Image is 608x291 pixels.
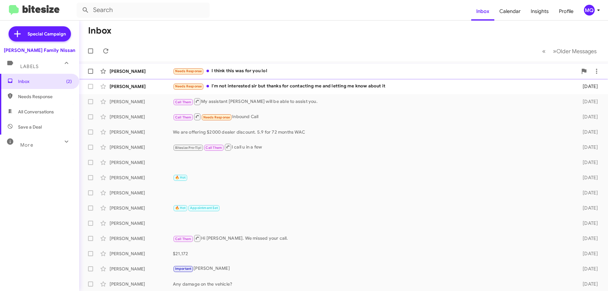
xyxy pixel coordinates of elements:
[18,78,72,85] span: Inbox
[573,98,603,105] div: [DATE]
[175,267,192,271] span: Important
[554,2,579,21] a: Profile
[573,129,603,135] div: [DATE]
[9,26,71,41] a: Special Campaign
[110,281,173,287] div: [PERSON_NAME]
[175,237,192,241] span: Call Them
[573,159,603,166] div: [DATE]
[573,220,603,226] div: [DATE]
[573,190,603,196] div: [DATE]
[549,45,600,58] button: Next
[538,45,549,58] button: Previous
[110,98,173,105] div: [PERSON_NAME]
[110,266,173,272] div: [PERSON_NAME]
[110,190,173,196] div: [PERSON_NAME]
[526,2,554,21] a: Insights
[173,281,573,287] div: Any damage on the vehicle?
[206,146,222,150] span: Call Them
[110,205,173,211] div: [PERSON_NAME]
[77,3,210,18] input: Search
[173,234,573,242] div: Hi [PERSON_NAME]. We missed your call.
[573,281,603,287] div: [DATE]
[573,205,603,211] div: [DATE]
[28,31,66,37] span: Special Campaign
[66,78,72,85] span: (2)
[542,47,546,55] span: «
[110,114,173,120] div: [PERSON_NAME]
[579,5,601,16] button: MQ
[110,220,173,226] div: [PERSON_NAME]
[173,265,573,272] div: [PERSON_NAME]
[573,83,603,90] div: [DATE]
[18,93,72,100] span: Needs Response
[494,2,526,21] a: Calendar
[110,174,173,181] div: [PERSON_NAME]
[573,114,603,120] div: [DATE]
[584,5,595,16] div: MQ
[175,84,202,88] span: Needs Response
[175,206,186,210] span: 🔥 Hot
[175,175,186,180] span: 🔥 Hot
[18,109,54,115] span: All Conversations
[110,83,173,90] div: [PERSON_NAME]
[175,100,192,104] span: Call Them
[110,129,173,135] div: [PERSON_NAME]
[539,45,600,58] nav: Page navigation example
[18,124,42,130] span: Save a Deal
[203,115,230,119] span: Needs Response
[175,115,192,119] span: Call Them
[175,69,202,73] span: Needs Response
[110,144,173,150] div: [PERSON_NAME]
[173,143,573,151] div: I call u in a few
[553,47,556,55] span: »
[20,142,33,148] span: More
[173,113,573,121] div: Inbound Call
[175,146,201,150] span: Bitesize Pro-Tip!
[573,174,603,181] div: [DATE]
[88,26,111,36] h1: Inbox
[471,2,494,21] a: Inbox
[173,250,573,257] div: $21,172
[173,98,573,105] div: My assistant [PERSON_NAME] will be able to assist you.
[110,68,173,74] div: [PERSON_NAME]
[190,206,218,210] span: Appointment Set
[573,235,603,242] div: [DATE]
[573,266,603,272] div: [DATE]
[20,64,39,69] span: Labels
[173,129,573,135] div: We are offering $2000 dealer discount. 5.9 for 72 months WAC
[556,48,597,55] span: Older Messages
[110,159,173,166] div: [PERSON_NAME]
[173,83,573,90] div: I'm not interested sir but thanks for contacting me and letting me know about it
[573,250,603,257] div: [DATE]
[110,235,173,242] div: [PERSON_NAME]
[4,47,75,54] div: [PERSON_NAME] Family Nissan
[173,67,578,75] div: I think this was for you lol
[110,250,173,257] div: [PERSON_NAME]
[573,144,603,150] div: [DATE]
